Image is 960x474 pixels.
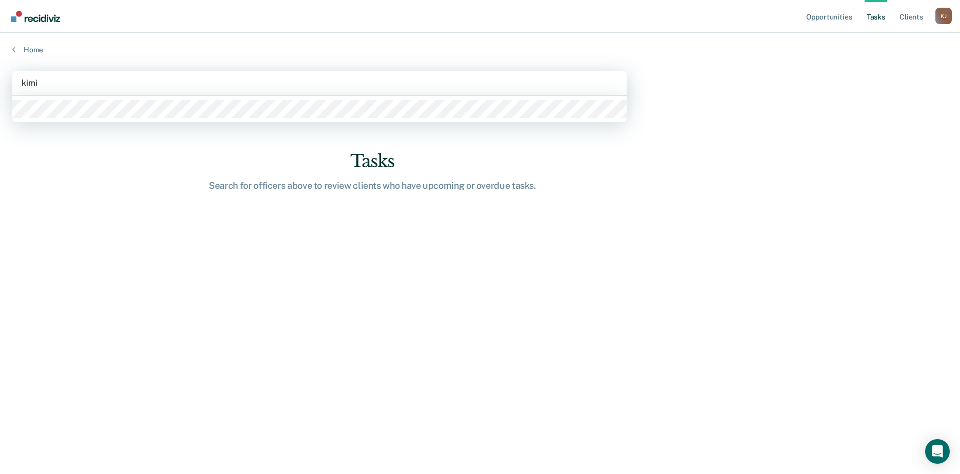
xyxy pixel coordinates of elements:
div: Tasks [208,151,536,172]
div: K J [935,8,952,24]
img: Recidiviz [11,11,60,22]
div: Search for officers above to review clients who have upcoming or overdue tasks. [208,180,536,191]
a: Home [12,45,948,54]
button: Profile dropdown button [935,8,952,24]
div: Open Intercom Messenger [925,439,950,464]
